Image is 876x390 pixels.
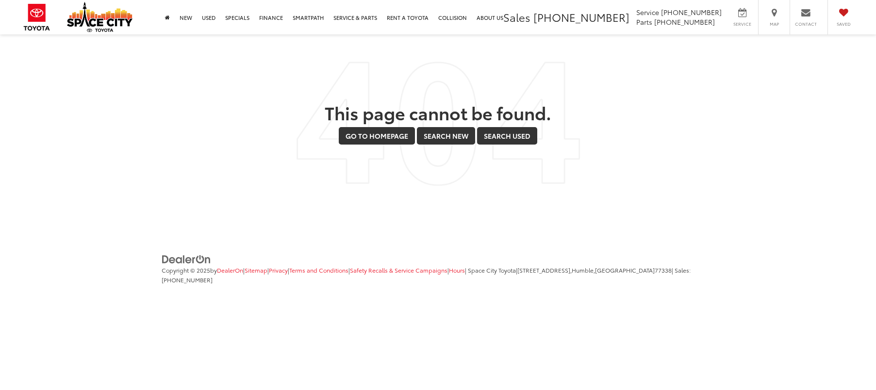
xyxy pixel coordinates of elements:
span: [GEOGRAPHIC_DATA] [595,266,655,274]
span: | [288,266,348,274]
span: | [447,266,465,274]
span: Sales [503,9,530,25]
span: [PHONE_NUMBER] [661,7,722,17]
img: DealerOn [162,254,211,265]
span: [PHONE_NUMBER] [654,17,715,27]
span: Map [763,21,785,27]
span: | [243,266,267,274]
a: Safety Recalls & Service Campaigns, Opens in a new tab [350,266,447,274]
a: Search Used [477,127,537,145]
span: Copyright © 2025 [162,266,210,274]
span: Contact [795,21,817,27]
img: Space City Toyota [67,2,132,32]
span: by [210,266,243,274]
a: Search New [417,127,475,145]
span: | [267,266,288,274]
h2: This page cannot be found. [162,103,715,122]
span: Saved [833,21,854,27]
span: [STREET_ADDRESS], [517,266,572,274]
span: [PHONE_NUMBER] [162,276,213,284]
span: | Space City Toyota [465,266,516,274]
span: 77338 [655,266,672,274]
span: [PHONE_NUMBER] [533,9,629,25]
a: Terms and Conditions [289,266,348,274]
a: Privacy [269,266,288,274]
span: Humble, [572,266,595,274]
span: Parts [636,17,652,27]
a: DealerOn [162,254,211,263]
a: Hours [449,266,465,274]
a: Go to Homepage [339,127,415,145]
a: DealerOn Home Page [217,266,243,274]
a: Sitemap [245,266,267,274]
span: | [348,266,447,274]
span: Service [731,21,753,27]
span: Service [636,7,659,17]
span: | [516,266,672,274]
